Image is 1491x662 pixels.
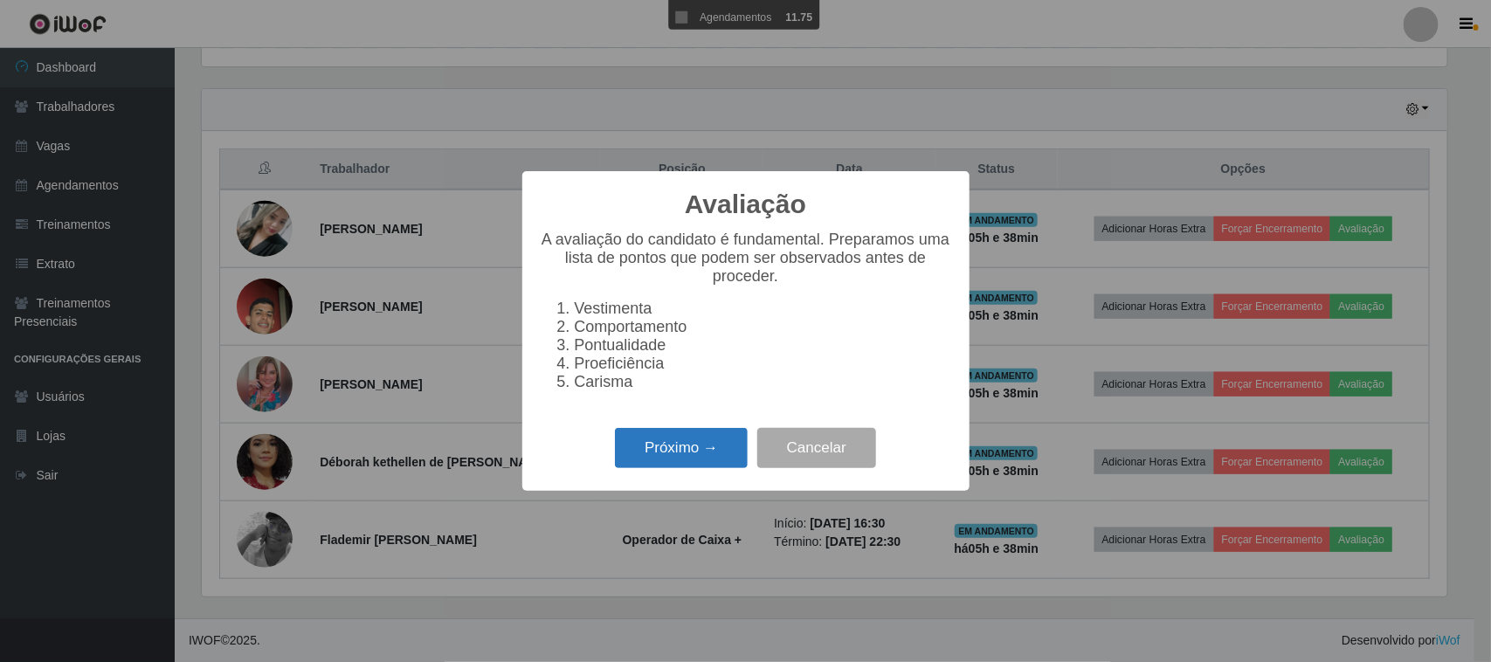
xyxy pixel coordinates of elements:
[540,231,952,286] p: A avaliação do candidato é fundamental. Preparamos uma lista de pontos que podem ser observados a...
[575,355,952,373] li: Proeficiência
[575,336,952,355] li: Pontualidade
[575,300,952,318] li: Vestimenta
[575,318,952,336] li: Comportamento
[615,428,748,469] button: Próximo →
[575,373,952,391] li: Carisma
[757,428,876,469] button: Cancelar
[685,189,806,220] h2: Avaliação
